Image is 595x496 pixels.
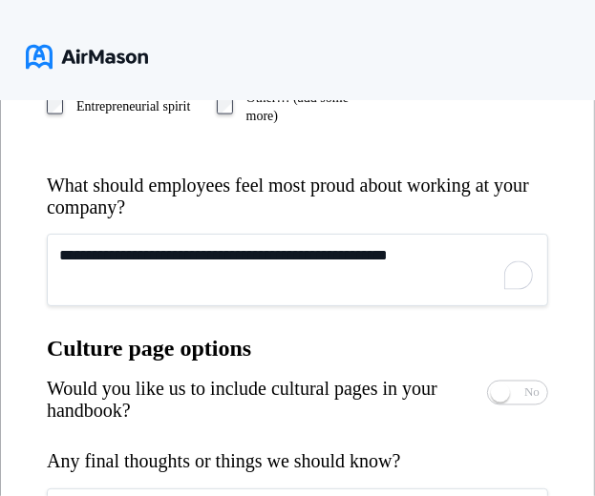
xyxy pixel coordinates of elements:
[524,386,540,399] span: No
[47,379,475,423] div: Would you like us to include cultural pages in your handbook?
[76,97,190,115] label: Entrepreneurial spirit
[47,337,548,363] h1: Culture page options
[47,451,548,473] div: Any final thoughts or things we should know?
[246,89,379,125] label: Other… (add some more)
[47,175,548,218] div: What should employees feel most proud about working at your company?
[47,234,548,306] textarea: To enrich screen reader interactions, please activate Accessibility in Grammarly extension settings
[26,38,148,75] img: logo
